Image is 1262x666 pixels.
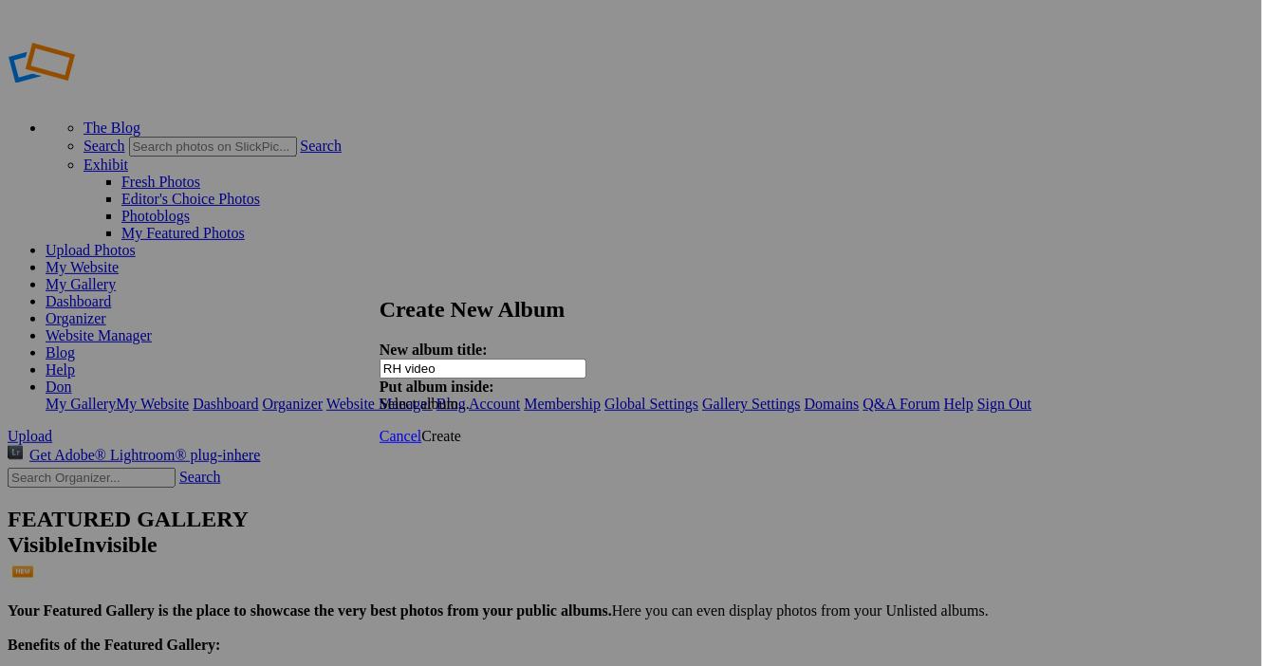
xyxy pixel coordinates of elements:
strong: New album title: [380,342,488,358]
span: Select album... [380,396,470,412]
span: Create [421,428,461,444]
h2: Create New Album [380,297,882,323]
a: Cancel [380,428,421,444]
strong: Put album inside: [380,379,494,395]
